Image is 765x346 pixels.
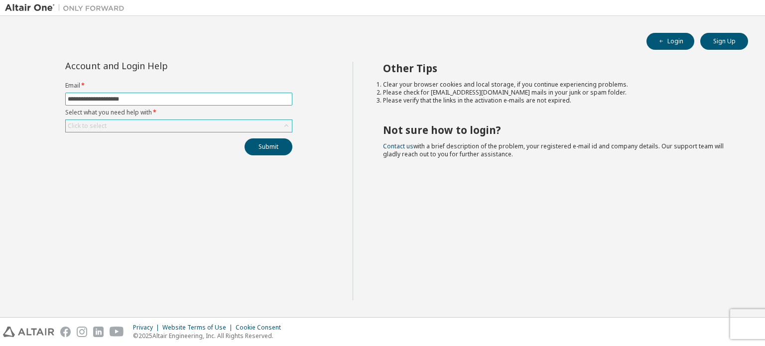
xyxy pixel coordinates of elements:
[60,327,71,337] img: facebook.svg
[93,327,104,337] img: linkedin.svg
[68,122,107,130] div: Click to select
[77,327,87,337] img: instagram.svg
[236,324,287,332] div: Cookie Consent
[162,324,236,332] div: Website Terms of Use
[65,62,247,70] div: Account and Login Help
[383,97,731,105] li: Please verify that the links in the activation e-mails are not expired.
[383,62,731,75] h2: Other Tips
[110,327,124,337] img: youtube.svg
[383,89,731,97] li: Please check for [EMAIL_ADDRESS][DOMAIN_NAME] mails in your junk or spam folder.
[133,324,162,332] div: Privacy
[646,33,694,50] button: Login
[383,123,731,136] h2: Not sure how to login?
[133,332,287,340] p: © 2025 Altair Engineering, Inc. All Rights Reserved.
[5,3,129,13] img: Altair One
[65,82,292,90] label: Email
[65,109,292,116] label: Select what you need help with
[700,33,748,50] button: Sign Up
[383,81,731,89] li: Clear your browser cookies and local storage, if you continue experiencing problems.
[3,327,54,337] img: altair_logo.svg
[383,142,724,158] span: with a brief description of the problem, your registered e-mail id and company details. Our suppo...
[383,142,413,150] a: Contact us
[66,120,292,132] div: Click to select
[245,138,292,155] button: Submit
